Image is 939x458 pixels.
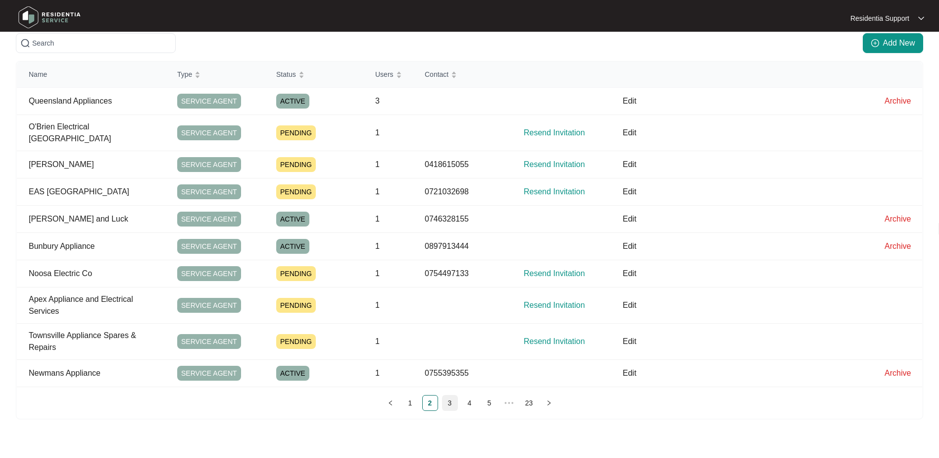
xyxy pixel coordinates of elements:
p: Edit [623,299,873,311]
p: Resend Invitation [524,268,611,280]
span: PENDING [276,334,316,349]
span: Type [177,69,192,80]
td: 1 [363,151,413,178]
p: Archive [885,95,922,107]
button: left [383,395,398,411]
td: 0418615055 [413,151,512,178]
td: 1 [363,324,413,360]
div: Organizations [16,33,923,53]
span: ACTIVE [276,94,309,109]
p: Edit [623,268,873,280]
p: Residentia Support [850,13,909,23]
span: SERVICE AGENT [177,157,241,172]
span: plus-circle [871,39,879,47]
button: Add New [863,33,923,53]
input: Search [32,38,171,49]
p: O'Brien Electrical [GEOGRAPHIC_DATA] [29,121,165,145]
p: Edit [623,213,873,225]
li: 4 [462,395,478,411]
td: 0746328155 [413,206,512,233]
span: Status [276,69,296,80]
span: ACTIVE [276,239,309,254]
td: 1 [363,360,413,387]
th: Type [165,61,264,88]
p: Edit [623,159,873,171]
td: 1 [363,178,413,206]
td: 1 [363,115,413,151]
span: Add New [883,37,915,49]
span: ACTIVE [276,212,309,227]
td: 1 [363,206,413,233]
span: ACTIVE [276,366,309,381]
p: Archive [885,213,922,225]
li: Next 5 Pages [501,395,517,411]
img: search-icon [20,38,30,48]
span: SERVICE AGENT [177,212,241,227]
span: Users [375,69,394,80]
p: Resend Invitation [524,186,611,198]
p: Noosa Electric Co [29,268,165,280]
span: left [388,400,394,406]
p: [PERSON_NAME] [29,159,165,171]
span: SERVICE AGENT [177,334,241,349]
li: 1 [402,395,418,411]
span: SERVICE AGENT [177,239,241,254]
a: 3 [443,396,457,410]
p: Edit [623,367,873,379]
p: Bunbury Appliance [29,240,165,252]
td: 3 [363,88,413,115]
p: Edit [623,240,873,252]
li: 5 [482,395,497,411]
p: Archive [885,367,922,379]
p: Resend Invitation [524,336,611,347]
a: 4 [462,396,477,410]
td: 0897913444 [413,233,512,260]
span: SERVICE AGENT [177,366,241,381]
span: ••• [501,395,517,411]
th: Status [264,61,363,88]
span: right [546,400,552,406]
p: Edit [623,127,873,139]
span: Contact [425,69,448,80]
td: 0755395355 [413,360,512,387]
td: 0721032698 [413,178,512,206]
span: SERVICE AGENT [177,298,241,313]
img: dropdown arrow [918,16,924,21]
span: PENDING [276,184,316,199]
th: Contact [413,61,512,88]
p: Edit [623,95,873,107]
td: 1 [363,260,413,287]
span: SERVICE AGENT [177,266,241,281]
span: SERVICE AGENT [177,94,241,109]
a: 5 [482,396,497,410]
span: PENDING [276,298,316,313]
th: Name [17,61,165,88]
td: 1 [363,233,413,260]
p: Archive [885,240,922,252]
li: 3 [442,395,458,411]
span: SERVICE AGENT [177,125,241,140]
th: Users [363,61,413,88]
p: Queensland Appliances [29,95,165,107]
p: Resend Invitation [524,159,611,171]
p: Newmans Appliance [29,367,165,379]
li: Previous Page [383,395,398,411]
span: PENDING [276,266,316,281]
p: Edit [623,186,873,198]
a: 2 [423,396,438,410]
a: 1 [403,396,418,410]
span: PENDING [276,157,316,172]
p: [PERSON_NAME] and Luck [29,213,165,225]
p: EAS [GEOGRAPHIC_DATA] [29,186,165,198]
button: right [541,395,557,411]
p: Resend Invitation [524,127,611,139]
li: 23 [521,395,537,411]
td: 0754497133 [413,260,512,287]
td: 1 [363,287,413,324]
li: 2 [422,395,438,411]
p: Apex Appliance and Electrical Services [29,293,165,317]
p: Townsville Appliance Spares & Repairs [29,330,165,353]
li: Next Page [541,395,557,411]
a: 23 [522,396,537,410]
p: Resend Invitation [524,299,611,311]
